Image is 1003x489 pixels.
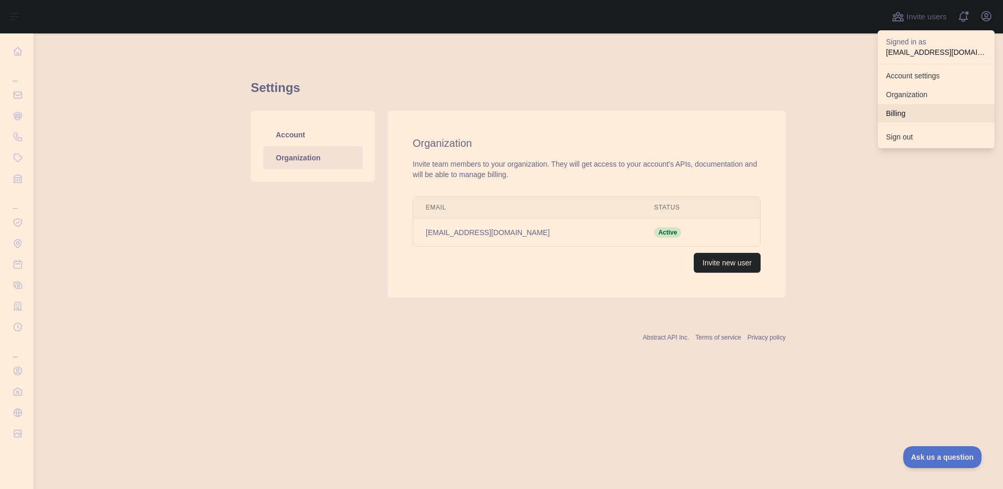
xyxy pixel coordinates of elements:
div: Invite team members to your organization. They will get access to your account's APIs, documentat... [413,159,761,180]
div: ... [8,63,25,84]
span: Invite users [906,11,947,23]
a: Terms of service [695,334,741,341]
td: [EMAIL_ADDRESS][DOMAIN_NAME] [413,218,642,247]
div: ... [8,190,25,211]
p: Signed in as [886,37,986,47]
p: [EMAIL_ADDRESS][DOMAIN_NAME] [886,47,986,57]
a: Organization [263,146,363,169]
a: Abstract API Inc. [643,334,690,341]
h1: Settings [251,79,786,104]
a: Account settings [878,66,995,85]
h2: Organization [413,136,761,150]
button: Invite new user [694,253,761,273]
div: ... [8,339,25,359]
button: Sign out [878,127,995,146]
button: Invite users [890,8,949,25]
a: Account [263,123,363,146]
th: Status [642,197,721,218]
a: Privacy policy [748,334,786,341]
th: Email [413,197,642,218]
button: Billing [878,104,995,123]
span: Active [654,227,681,238]
a: Organization [878,85,995,104]
iframe: Toggle Customer Support [903,446,982,468]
